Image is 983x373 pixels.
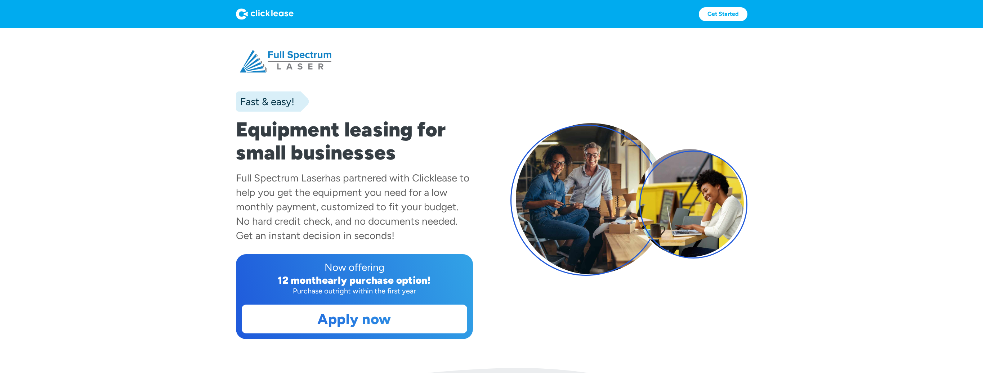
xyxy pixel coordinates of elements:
[236,94,294,109] div: Fast & easy!
[699,7,747,21] a: Get Started
[242,260,467,274] div: Now offering
[242,305,467,333] a: Apply now
[236,118,473,164] h1: Equipment leasing for small businesses
[236,172,469,242] div: has partnered with Clicklease to help you get the equipment you need for a low monthly payment, c...
[236,172,325,184] div: Full Spectrum Laser
[516,123,667,274] img: A man and a woman sitting in a warehouse or shipping center.
[636,149,744,257] img: A woman sitting at her computer outside.
[236,8,294,20] img: Logo
[242,286,467,296] div: Purchase outright within the first year
[322,274,431,286] div: early purchase option!
[278,274,322,286] div: 12 month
